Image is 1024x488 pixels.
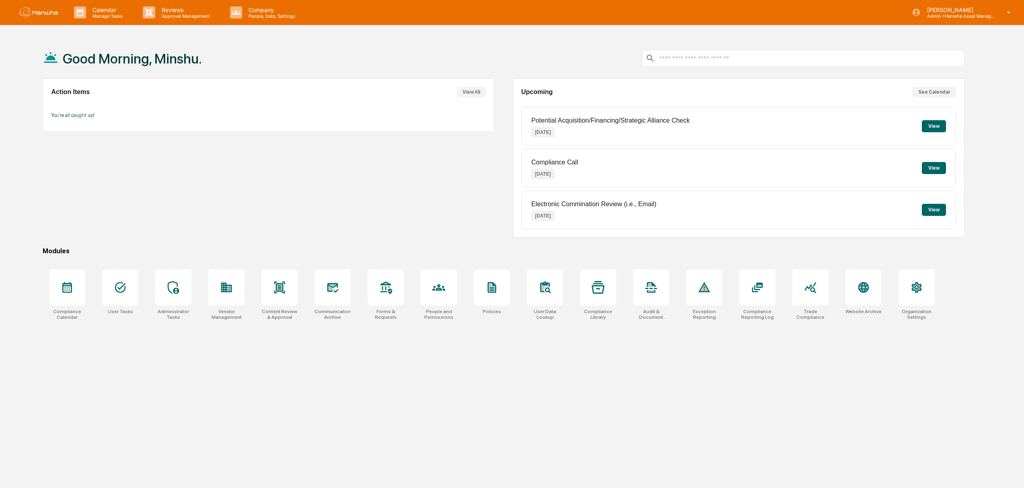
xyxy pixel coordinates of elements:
[261,309,298,320] div: Content Review & Approval
[921,13,995,19] p: Admin • Hanwha Asset Management ([GEOGRAPHIC_DATA]) Ltd.
[63,51,202,67] h1: Good Morning, Minshu.
[531,127,555,137] p: [DATE]
[19,7,58,18] img: logo
[686,309,722,320] div: Exception Reporting
[531,117,690,124] p: Potential Acquisition/Financing/Strategic Alliance Check
[521,88,553,96] h2: Upcoming
[921,6,995,13] p: [PERSON_NAME]
[483,309,501,314] div: Policies
[155,6,214,13] p: Reviews
[86,6,127,13] p: Calendar
[155,13,214,19] p: Approval Management
[531,201,656,208] p: Electronic Commination Review (i.e., Email)
[531,211,555,221] p: [DATE]
[527,309,563,320] div: User Data Lookup
[43,247,964,255] div: Modules
[922,162,946,174] button: View
[633,309,669,320] div: Audit & Document Logs
[899,309,935,320] div: Organization Settings
[242,13,299,19] p: People, Data, Settings
[368,309,404,320] div: Forms & Requests
[580,309,616,320] div: Compliance Library
[922,120,946,132] button: View
[49,309,85,320] div: Compliance Calendar
[155,309,191,320] div: Administrator Tasks
[242,6,299,13] p: Company
[108,309,133,314] div: User Tasks
[845,309,882,314] div: Website Archive
[51,88,90,96] h2: Action Items
[531,169,555,179] p: [DATE]
[421,309,457,320] div: People and Permissions
[315,309,351,320] div: Communications Archive
[792,309,829,320] div: Trade Compliance
[739,309,775,320] div: Compliance Reporting Log
[208,309,245,320] div: Vendor Management
[531,159,578,166] p: Compliance Call
[913,87,956,97] button: See Calendar
[922,204,946,216] button: View
[86,13,127,19] p: Manage Tasks
[51,112,486,118] p: You're all caught up!
[457,87,486,97] button: View All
